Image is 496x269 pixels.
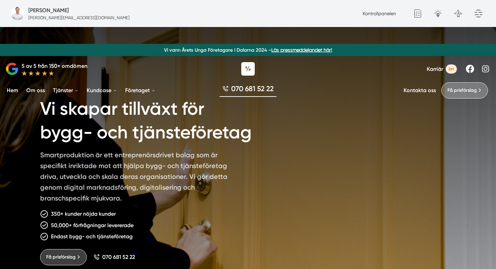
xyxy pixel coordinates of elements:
p: 350+ kunder nöjda kunder [51,210,116,218]
a: 070 681 52 22 [220,84,276,97]
a: Om oss [25,82,46,99]
a: Läs pressmeddelandet här! [271,47,332,53]
a: 070 681 52 22 [93,254,135,260]
span: 070 681 52 22 [102,254,135,260]
a: Tjänster [52,82,80,99]
a: Få prisförslag [441,82,488,99]
span: 070 681 52 22 [231,84,274,93]
h1: Vi skapar tillväxt för bygg- och tjänsteföretag [40,89,276,150]
p: Endast bygg- och tjänsteföretag [51,232,133,241]
p: 50,000+ förfrågningar levererade [51,221,134,230]
a: Företaget [124,82,157,99]
p: 5 av 5 från 150+ omdömen [22,62,87,70]
span: 2st [446,64,457,74]
a: Hem [5,82,20,99]
a: Kontrollpanelen [363,11,396,16]
a: Kundcase [85,82,118,99]
p: Vi vann Årets Unga Företagare i Dalarna 2024 – [3,47,493,53]
span: Få prisförslag [447,87,477,94]
a: Karriär 2st [427,64,457,74]
p: [PERSON_NAME][EMAIL_ADDRESS][DOMAIN_NAME] [28,15,130,21]
h5: Administratör [28,6,69,15]
span: Karriär [427,66,443,72]
p: Smartproduktion är ett entreprenörsdrivet bolag som är specifikt inriktade mot att hjälpa bygg- o... [40,150,235,206]
a: Få prisförslag [40,249,87,265]
span: Få prisförslag [46,253,76,261]
img: foretagsbild-pa-smartproduktion-en-webbyraer-i-dalarnas-lan.jpg [11,7,24,20]
a: Kontakta oss [404,87,436,93]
